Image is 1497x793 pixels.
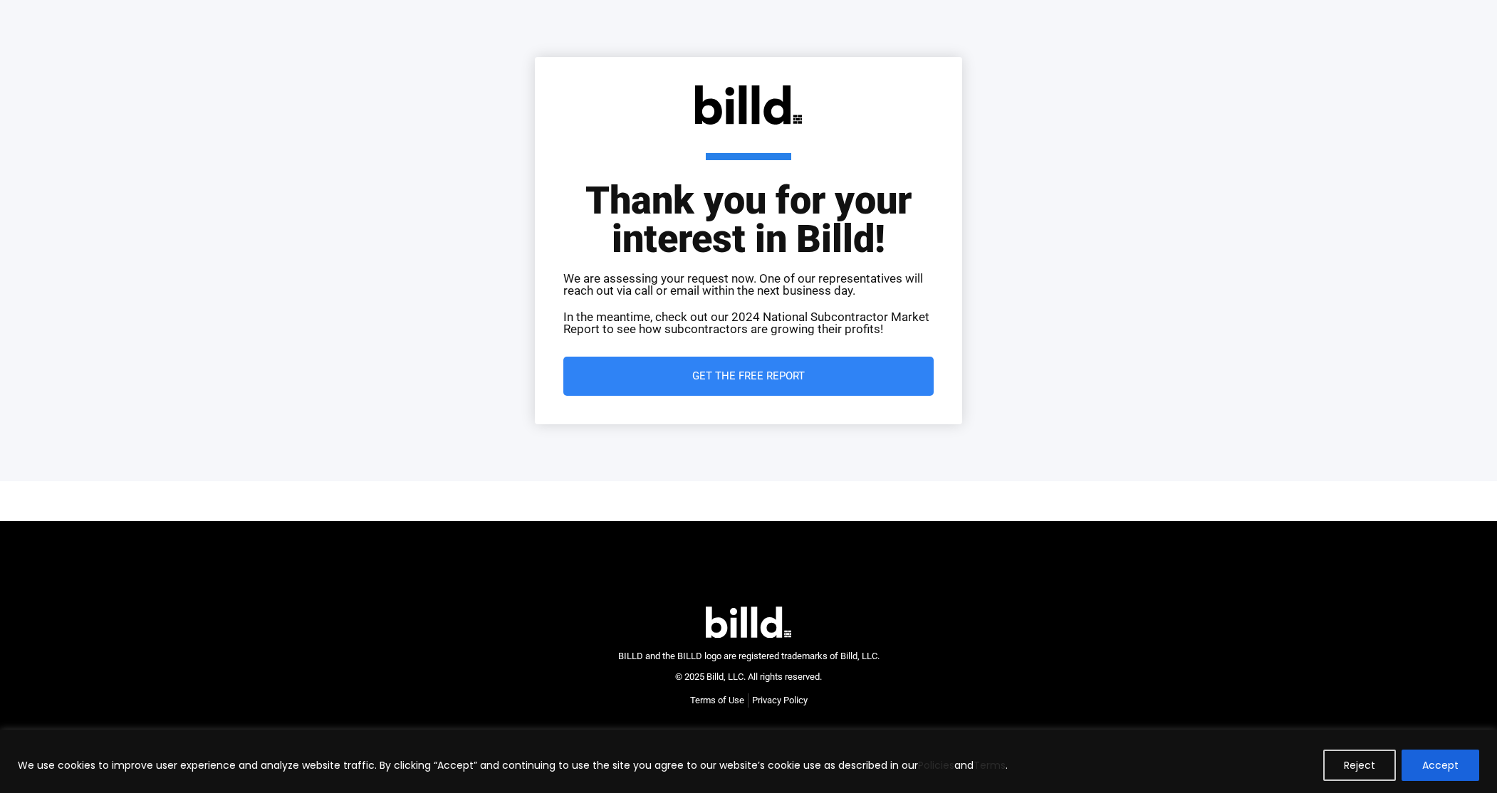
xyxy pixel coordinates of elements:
p: We are assessing your request now. One of our representatives will reach out via call or email wi... [563,273,934,297]
h1: Thank you for your interest in Billd! [563,153,934,258]
button: Reject [1323,750,1396,781]
a: Terms of Use [690,693,744,708]
button: Accept [1402,750,1479,781]
a: Get the Free Report [563,357,934,396]
p: We use cookies to improve user experience and analyze website traffic. By clicking “Accept” and c... [18,757,1008,774]
a: Privacy Policy [752,693,808,708]
span: Get the Free Report [692,371,805,382]
nav: Menu [690,693,808,708]
span: BILLD and the BILLD logo are registered trademarks of Billd, LLC. © 2025 Billd, LLC. All rights r... [618,651,880,682]
p: In the meantime, check out our 2024 National Subcontractor Market Report to see how subcontractor... [563,311,934,335]
a: Terms [974,758,1006,772]
a: Policies [918,758,954,772]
